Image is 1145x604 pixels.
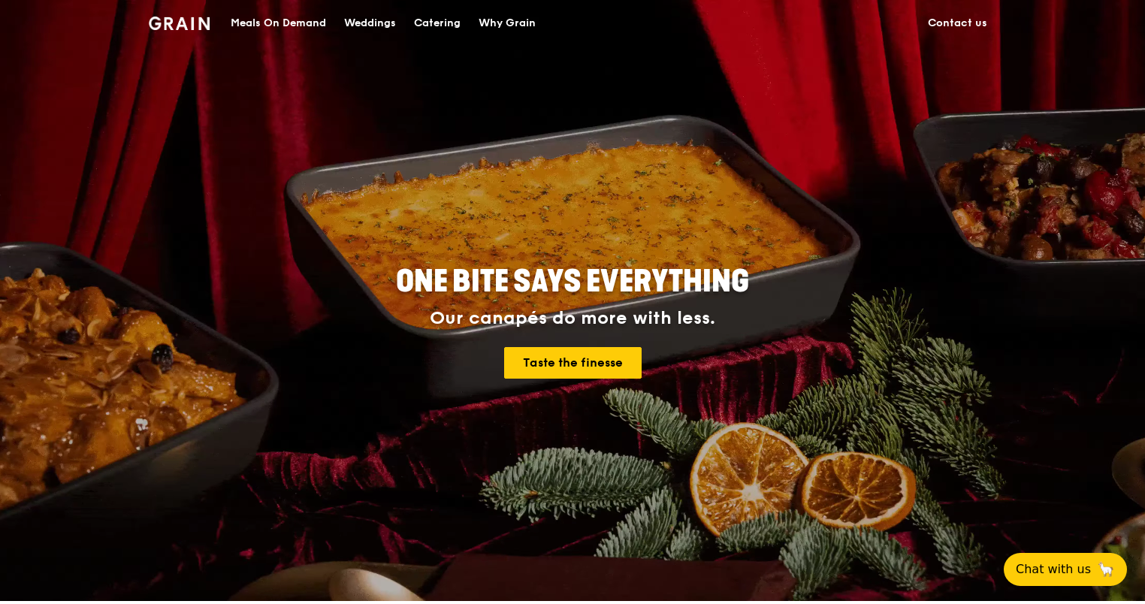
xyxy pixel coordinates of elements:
span: Chat with us [1016,560,1091,578]
div: Meals On Demand [231,1,326,46]
div: Our canapés do more with less. [302,308,843,329]
a: Taste the finesse [504,347,642,379]
div: Why Grain [479,1,536,46]
a: Contact us [919,1,996,46]
a: Weddings [335,1,405,46]
button: Chat with us🦙 [1004,553,1127,586]
div: Weddings [344,1,396,46]
div: Catering [414,1,461,46]
span: 🦙 [1097,560,1115,578]
a: Why Grain [470,1,545,46]
a: Catering [405,1,470,46]
span: ONE BITE SAYS EVERYTHING [396,264,749,300]
img: Grain [149,17,210,30]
